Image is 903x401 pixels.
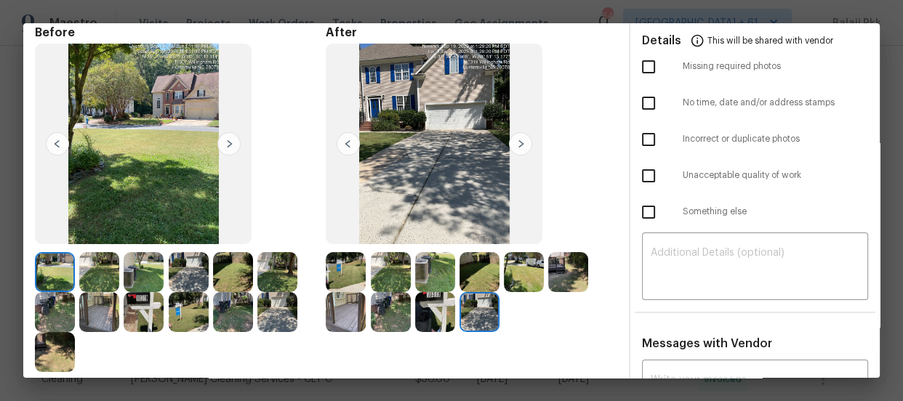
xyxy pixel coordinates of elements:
[630,158,880,194] div: Unacceptable quality of work
[46,132,69,155] img: left-chevron-button-url
[326,25,617,40] span: After
[683,60,868,73] span: Missing required photos
[683,206,868,218] span: Something else
[509,132,532,155] img: right-chevron-button-url
[707,23,833,58] span: This will be shared with vendor
[630,85,880,121] div: No time, date and/or address stamps
[630,194,880,230] div: Something else
[642,338,772,349] span: Messages with Vendor
[683,133,868,145] span: Incorrect or duplicate photos
[35,25,326,40] span: Before
[337,132,360,155] img: left-chevron-button-url
[683,97,868,109] span: No time, date and/or address stamps
[683,169,868,182] span: Unacceptable quality of work
[630,49,880,85] div: Missing required photos
[642,23,681,58] span: Details
[217,132,241,155] img: right-chevron-button-url
[630,121,880,158] div: Incorrect or duplicate photos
